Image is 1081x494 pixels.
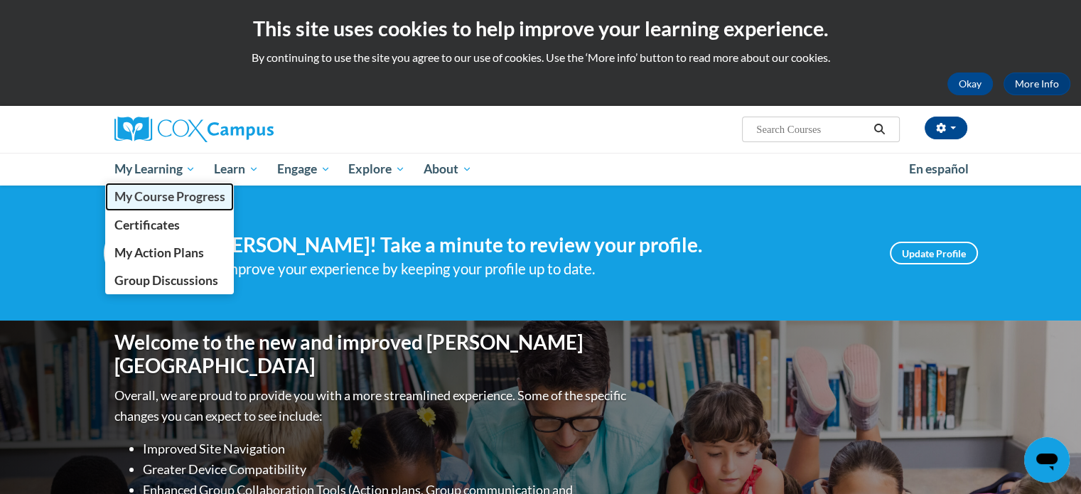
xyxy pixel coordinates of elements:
[339,153,414,186] a: Explore
[11,14,1070,43] h2: This site uses cookies to help improve your learning experience.
[868,121,890,138] button: Search
[143,459,630,480] li: Greater Device Compatibility
[424,161,472,178] span: About
[947,73,993,95] button: Okay
[414,153,481,186] a: About
[114,117,384,142] a: Cox Campus
[105,153,205,186] a: My Learning
[205,153,268,186] a: Learn
[104,221,168,285] img: Profile Image
[1024,437,1070,483] iframe: Button to launch messaging window
[348,161,405,178] span: Explore
[909,161,969,176] span: En español
[114,385,630,426] p: Overall, we are proud to provide you with a more streamlined experience. Some of the specific cha...
[114,189,225,204] span: My Course Progress
[105,267,235,294] a: Group Discussions
[214,161,259,178] span: Learn
[755,121,868,138] input: Search Courses
[189,257,868,281] div: Help improve your experience by keeping your profile up to date.
[114,331,630,378] h1: Welcome to the new and improved [PERSON_NAME][GEOGRAPHIC_DATA]
[114,117,274,142] img: Cox Campus
[268,153,340,186] a: Engage
[900,154,978,184] a: En español
[114,245,203,260] span: My Action Plans
[105,183,235,210] a: My Course Progress
[1004,73,1070,95] a: More Info
[114,218,179,232] span: Certificates
[277,161,330,178] span: Engage
[143,439,630,459] li: Improved Site Navigation
[105,211,235,239] a: Certificates
[925,117,967,139] button: Account Settings
[189,233,868,257] h4: Hi [PERSON_NAME]! Take a minute to review your profile.
[11,50,1070,65] p: By continuing to use the site you agree to our use of cookies. Use the ‘More info’ button to read...
[114,273,217,288] span: Group Discussions
[105,239,235,267] a: My Action Plans
[114,161,195,178] span: My Learning
[93,153,989,186] div: Main menu
[890,242,978,264] a: Update Profile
